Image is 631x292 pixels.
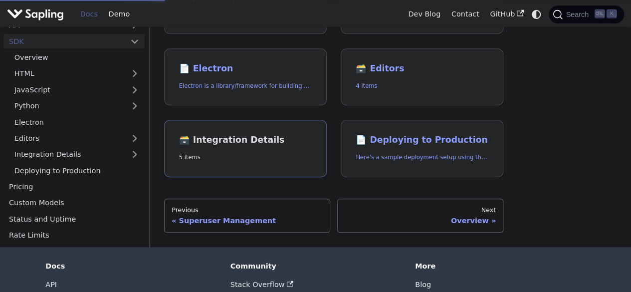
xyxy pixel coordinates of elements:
a: Other Integrations [3,244,145,259]
a: Stack Overflow [230,281,293,289]
a: Integration Details [9,147,145,162]
a: Docs [75,6,103,22]
a: Status and Uptime [3,212,145,226]
div: More [415,262,586,271]
h2: Integration Details [179,135,312,146]
a: Sapling.ai [7,7,67,21]
p: 4 items [356,81,488,91]
span: Search [563,10,595,18]
a: Python [9,99,145,113]
button: Expand sidebar category 'Editors' [125,131,145,146]
a: HTML [9,66,145,81]
a: JavaScript [9,82,145,97]
a: Contact [446,6,485,22]
a: 🗃️ Integration Details5 items [164,120,327,177]
a: Pricing [3,180,145,194]
a: PreviousSuperuser Management [164,199,330,233]
div: Overview [345,216,496,225]
button: Search (Ctrl+K) [549,5,624,23]
kbd: K [607,9,617,18]
h2: Editors [356,63,488,74]
h2: Electron [179,63,312,74]
a: Demo [103,6,135,22]
a: Overview [9,50,145,65]
a: API [45,281,57,289]
a: Deploying to Production [9,163,145,178]
h2: Deploying to Production [356,135,488,146]
a: Dev Blog [403,6,445,22]
a: GitHub [484,6,529,22]
a: NextOverview [337,199,503,233]
button: Switch between dark and light mode (currently system mode) [529,7,544,21]
a: 📄️ Deploying to ProductionHere's a sample deployment setup using the JavaScript SDK along with a ... [341,120,503,177]
a: Custom Models [3,196,145,210]
a: Electron [9,115,145,129]
a: Editors [9,131,125,146]
nav: Docs pages [164,199,504,233]
a: Rate Limits [3,228,145,243]
a: Blog [415,281,431,289]
div: Docs [45,262,216,271]
a: 🗃️ Editors4 items [341,48,503,106]
p: 5 items [179,153,312,162]
div: Previous [172,206,322,214]
p: Here's a sample deployment setup using the JavaScript SDK along with a Python backend. [356,153,488,162]
div: Community [230,262,401,271]
div: Superuser Management [172,216,322,225]
img: Sapling.ai [7,7,64,21]
button: Collapse sidebar category 'SDK' [125,34,145,48]
p: Electron is a library/framework for building cross-platform desktop apps with JavaScript, HTML, a... [179,81,312,91]
a: SDK [3,34,125,48]
div: Next [345,206,496,214]
a: 📄️ ElectronElectron is a library/framework for building cross-platform desktop apps with JavaScri... [164,48,327,106]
